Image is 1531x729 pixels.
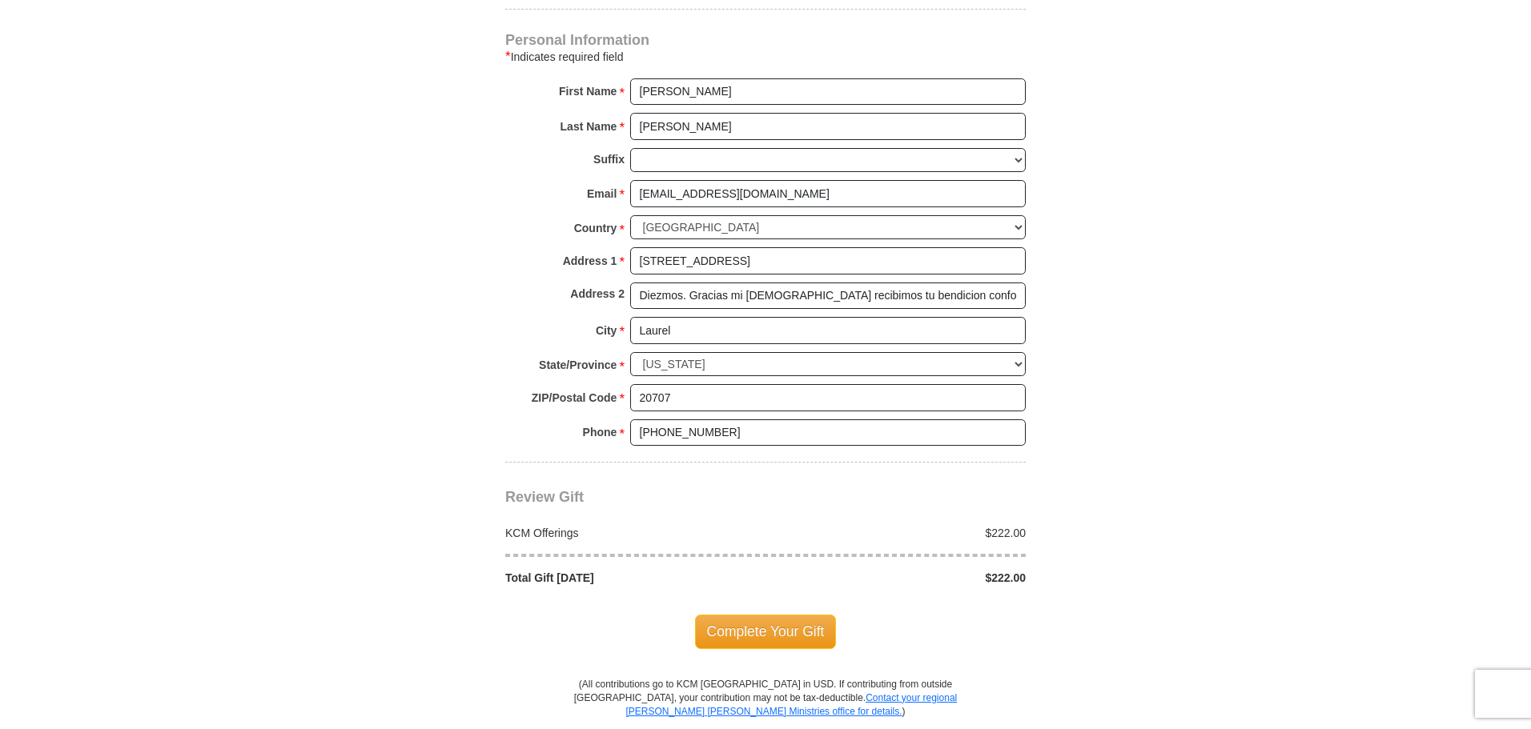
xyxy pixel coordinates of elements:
[765,570,1035,586] div: $222.00
[497,570,766,586] div: Total Gift [DATE]
[505,489,584,505] span: Review Gift
[625,692,957,717] a: Contact your regional [PERSON_NAME] [PERSON_NAME] Ministries office for details.
[587,182,617,205] strong: Email
[497,525,766,541] div: KCM Offerings
[596,319,617,342] strong: City
[505,47,1026,66] div: Indicates required field
[505,34,1026,46] h4: Personal Information
[593,148,625,170] strong: Suffix
[532,387,617,409] strong: ZIP/Postal Code
[765,525,1035,541] div: $222.00
[570,282,625,305] strong: Address 2
[583,421,617,443] strong: Phone
[563,250,617,272] strong: Address 1
[539,354,617,376] strong: State/Province
[561,115,617,138] strong: Last Name
[574,217,617,239] strong: Country
[559,80,617,102] strong: First Name
[695,615,837,648] span: Complete Your Gift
